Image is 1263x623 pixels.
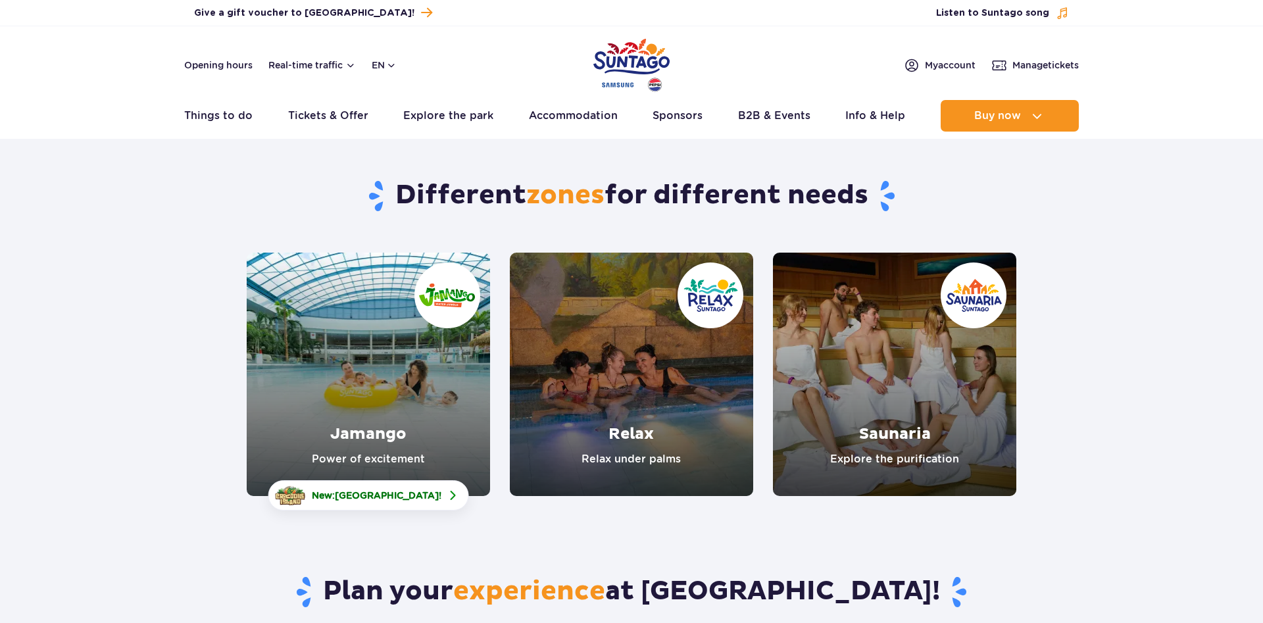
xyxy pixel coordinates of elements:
a: Saunaria [773,253,1016,496]
a: Tickets & Offer [288,100,368,132]
button: Listen to Suntago song [936,7,1069,20]
span: Listen to Suntago song [936,7,1049,20]
span: zones [526,179,605,212]
button: Buy now [941,100,1079,132]
span: Give a gift voucher to [GEOGRAPHIC_DATA]! [194,7,414,20]
button: en [372,59,397,72]
a: Managetickets [991,57,1079,73]
h1: Different for different needs [247,179,1017,213]
span: experience [453,575,605,608]
a: Things to do [184,100,253,132]
a: Accommodation [529,100,618,132]
a: Myaccount [904,57,976,73]
a: B2B & Events [738,100,810,132]
a: New:[GEOGRAPHIC_DATA]! [268,480,468,511]
a: Info & Help [845,100,905,132]
a: Opening hours [184,59,253,72]
a: Give a gift voucher to [GEOGRAPHIC_DATA]! [194,4,432,22]
span: Buy now [974,110,1021,122]
span: Manage tickets [1012,59,1079,72]
a: Explore the park [403,100,493,132]
a: Sponsors [653,100,703,132]
span: New: ! [312,489,441,502]
span: My account [925,59,976,72]
h3: Plan your at [GEOGRAPHIC_DATA]! [247,575,1017,609]
a: Jamango [247,253,490,496]
a: Park of Poland [593,33,670,93]
span: [GEOGRAPHIC_DATA] [335,490,439,501]
a: Relax [510,253,753,496]
button: Real-time traffic [268,60,356,70]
